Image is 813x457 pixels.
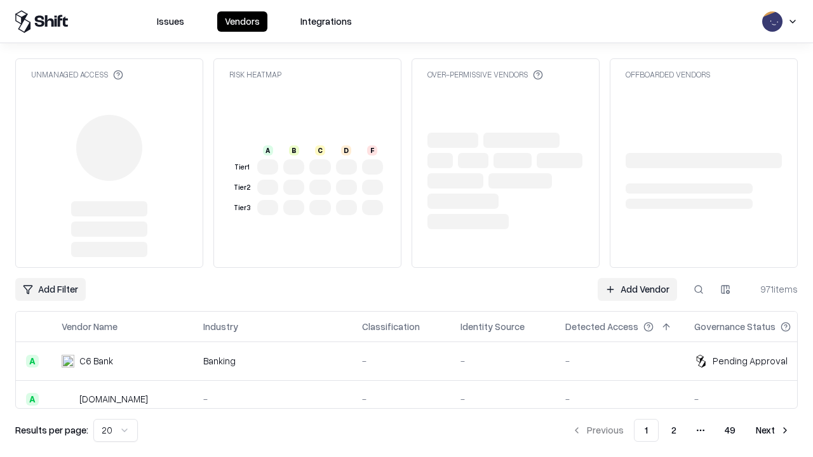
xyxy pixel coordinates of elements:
[460,320,525,333] div: Identity Source
[203,320,238,333] div: Industry
[263,145,273,156] div: A
[79,392,148,406] div: [DOMAIN_NAME]
[31,69,123,80] div: Unmanaged Access
[232,182,252,193] div: Tier 2
[362,354,440,368] div: -
[15,423,88,437] p: Results per page:
[626,69,710,80] div: Offboarded Vendors
[315,145,325,156] div: C
[694,392,811,406] div: -
[713,354,788,368] div: Pending Approval
[460,392,545,406] div: -
[598,278,677,301] a: Add Vendor
[367,145,377,156] div: F
[217,11,267,32] button: Vendors
[341,145,351,156] div: D
[229,69,281,80] div: Risk Heatmap
[564,419,798,442] nav: pagination
[748,419,798,442] button: Next
[715,419,746,442] button: 49
[747,282,798,296] div: 971 items
[26,393,39,406] div: A
[565,392,674,406] div: -
[661,419,687,442] button: 2
[427,69,543,80] div: Over-Permissive Vendors
[203,392,342,406] div: -
[293,11,359,32] button: Integrations
[15,278,86,301] button: Add Filter
[460,354,545,368] div: -
[149,11,192,32] button: Issues
[79,354,113,368] div: C6 Bank
[62,320,118,333] div: Vendor Name
[62,393,74,406] img: pathfactory.com
[26,355,39,368] div: A
[203,354,342,368] div: Banking
[232,162,252,173] div: Tier 1
[232,202,252,213] div: Tier 3
[565,354,674,368] div: -
[362,320,420,333] div: Classification
[565,320,638,333] div: Detected Access
[62,355,74,368] img: C6 Bank
[694,320,776,333] div: Governance Status
[289,145,299,156] div: B
[634,419,659,442] button: 1
[362,392,440,406] div: -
